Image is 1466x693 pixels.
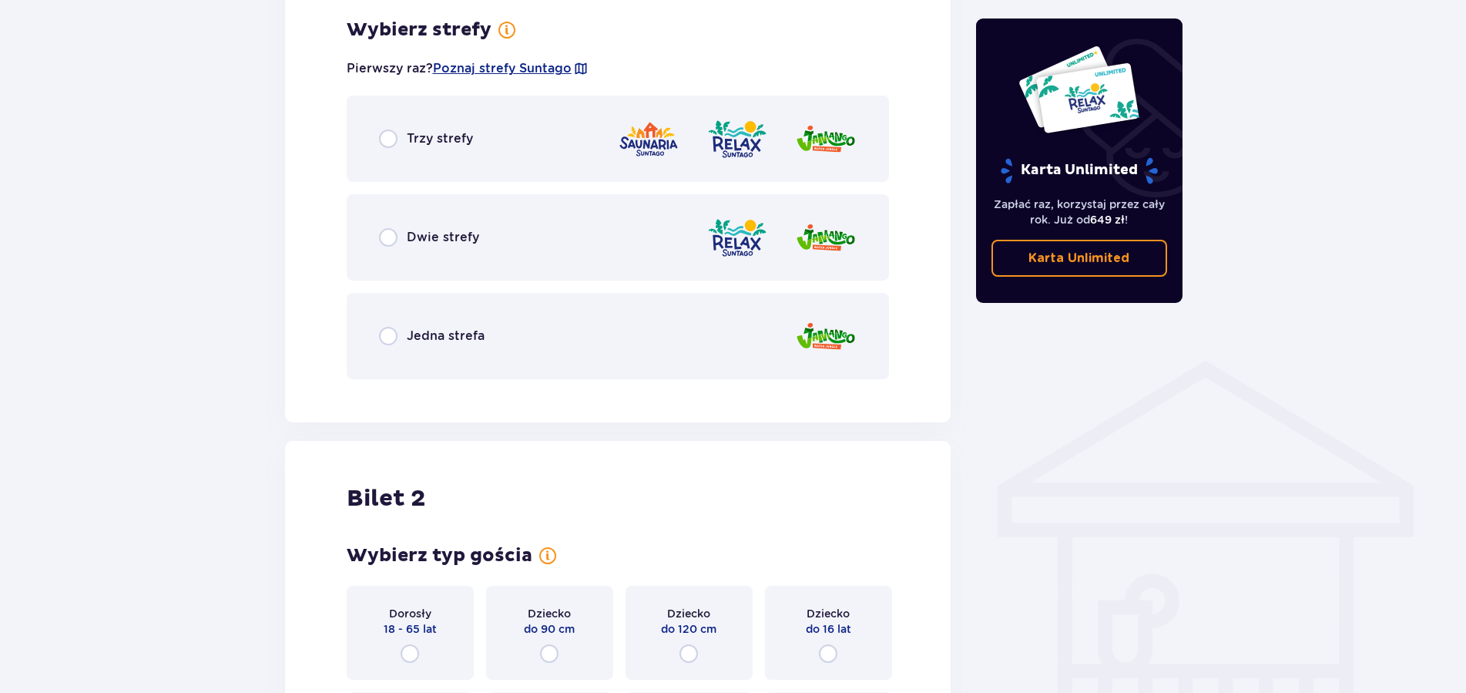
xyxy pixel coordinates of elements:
img: zone logo [706,117,768,161]
p: Dorosły [389,606,431,621]
p: Trzy strefy [407,130,473,147]
p: do 16 lat [806,621,851,637]
img: zone logo [795,315,857,358]
p: Karta Unlimited [999,157,1159,184]
p: Dziecko [667,606,710,621]
p: Wybierz strefy [347,19,491,42]
a: Poznaj strefy Suntago [433,60,572,77]
span: 649 zł [1090,214,1125,226]
p: Wybierz typ gościa [347,544,532,567]
p: Karta Unlimited [1028,250,1129,267]
img: zone logo [795,216,857,260]
p: Dziecko [807,606,850,621]
p: do 90 cm [524,621,575,637]
p: do 120 cm [661,621,716,637]
img: zone logo [618,117,679,161]
p: Dwie strefy [407,229,479,246]
p: Jedna strefa [407,328,485,345]
p: Bilet 2 [347,484,425,513]
a: Karta Unlimited [991,240,1167,277]
p: Dziecko [528,606,571,621]
p: Pierwszy raz? [347,60,589,77]
p: 18 - 65 lat [384,621,437,637]
img: zone logo [795,117,857,161]
p: Zapłać raz, korzystaj przez cały rok. Już od ! [991,197,1167,227]
img: zone logo [706,216,768,260]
